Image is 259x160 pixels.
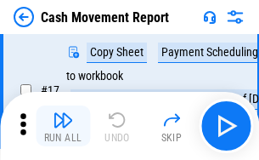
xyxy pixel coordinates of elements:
[14,7,34,27] img: Back
[225,7,245,27] img: Settings menu
[161,133,183,143] div: Skip
[66,70,123,83] div: to workbook
[36,106,90,146] button: Run All
[203,10,217,24] img: Support
[44,133,82,143] div: Run All
[212,112,239,140] img: Main button
[144,106,199,146] button: Skip
[41,9,169,26] div: Cash Movement Report
[41,83,59,97] span: # 17
[161,110,182,130] img: Skip
[53,110,73,130] img: Run All
[87,43,147,63] div: Copy Sheet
